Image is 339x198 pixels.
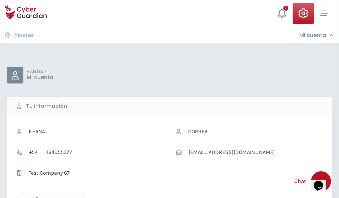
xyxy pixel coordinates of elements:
h3: Ajustes [14,32,34,39]
span: Chat [294,177,306,185]
input: Teléfono [41,146,163,159]
h3: Mi cuenta [299,32,326,39]
p: Mi cuenta [27,74,53,81]
iframe: chat widget [311,171,332,191]
b: Tu información [26,102,67,110]
div: Mi cuenta [299,32,334,39]
p: AJUSTES > [27,69,53,74]
div: + [283,6,288,11]
span: +54 [25,146,41,159]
